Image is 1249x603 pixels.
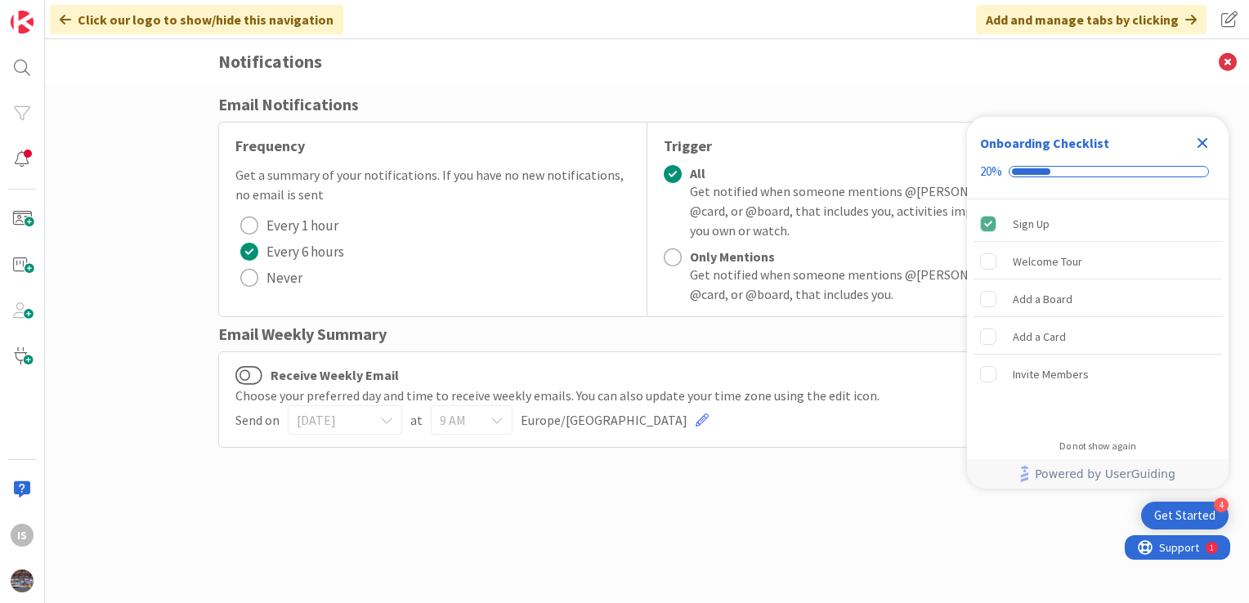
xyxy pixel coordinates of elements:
div: Sign Up [1013,214,1050,234]
div: Email Notifications [218,92,1077,117]
div: Welcome Tour is incomplete. [974,243,1222,279]
span: Every 1 hour [266,213,338,238]
div: Add and manage tabs by clicking [976,5,1206,34]
div: Add a Board [1013,289,1072,309]
span: Never [266,266,302,290]
div: Is [11,524,34,547]
a: Powered by UserGuiding [975,459,1220,489]
span: Europe/[GEOGRAPHIC_DATA] [521,410,687,430]
div: 20% [980,164,1002,179]
span: Support [34,2,74,22]
div: Get Started [1154,507,1215,524]
button: Receive Weekly Email [235,364,262,386]
div: Checklist Container [967,117,1229,489]
h3: Notifications [218,39,1077,84]
div: Email Weekly Summary [218,322,1077,346]
div: Open Get Started checklist, remaining modules: 4 [1141,502,1229,529]
div: Click our logo to show/hide this navigation [50,5,343,34]
div: Add a Card is incomplete. [974,319,1222,355]
div: Do not show again [1059,440,1136,453]
div: Footer [967,459,1229,489]
span: 9 AM [440,409,476,431]
img: avatar [11,569,34,592]
span: at [410,410,423,430]
div: Get a summary of your notifications. If you have no new notifications, no email is sent [235,165,630,204]
span: Powered by UserGuiding [1035,464,1175,484]
img: Visit kanbanzone.com [11,11,34,33]
div: Add a Card [1013,327,1066,346]
div: 4 [1214,498,1229,512]
button: Never [235,265,307,291]
div: Checklist items [967,199,1229,429]
div: Close Checklist [1189,130,1215,156]
div: Trigger [664,135,1059,157]
div: All [690,165,1059,181]
div: Frequency [235,135,630,157]
button: Every 6 hours [235,239,349,265]
div: Invite Members [1013,364,1089,384]
div: Welcome Tour [1013,252,1082,271]
div: Get notified when someone mentions @[PERSON_NAME] s, @card, or @board, that includes you, activit... [690,181,1059,240]
div: Checklist progress: 20% [980,164,1215,179]
span: Send on [235,410,280,430]
div: Get notified when someone mentions @[PERSON_NAME] s, @card, or @board, that includes you. [690,265,1059,304]
div: Add a Board is incomplete. [974,281,1222,317]
div: Invite Members is incomplete. [974,356,1222,392]
button: Every 1 hour [235,212,343,239]
div: 1 [85,7,89,20]
div: Only Mentions [690,248,1059,265]
span: Every 6 hours [266,239,344,264]
div: Choose your preferred day and time to receive weekly emails. You can also update your time zone u... [235,386,1059,405]
label: Receive Weekly Email [235,364,399,386]
div: Onboarding Checklist [980,133,1109,153]
span: [DATE] [297,409,365,431]
div: Sign Up is complete. [974,206,1222,242]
